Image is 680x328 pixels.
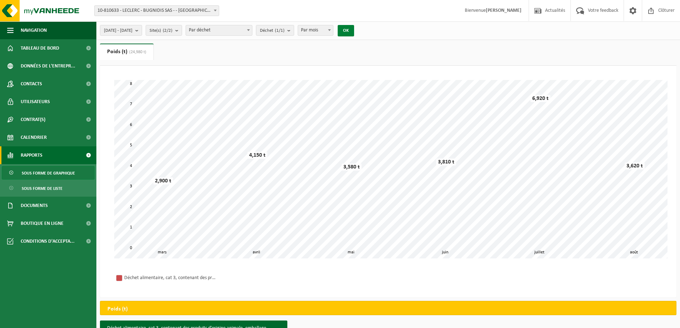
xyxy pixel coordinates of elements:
[163,28,172,33] count: (2/2)
[21,57,75,75] span: Données de l'entrepr...
[260,25,284,36] span: Déchet
[21,21,47,39] span: Navigation
[247,152,267,159] div: 4,150 t
[486,8,522,13] strong: [PERSON_NAME]
[342,163,362,171] div: 3,580 t
[436,158,456,166] div: 3,810 t
[21,146,42,164] span: Rapports
[298,25,333,35] span: Par mois
[298,25,333,36] span: Par mois
[186,25,252,36] span: Par déchet
[21,93,50,111] span: Utilisateurs
[100,301,135,317] h2: Poids (t)
[21,75,42,93] span: Contacts
[2,181,95,195] a: Sous forme de liste
[94,5,219,16] span: 10-810633 - LECLERC - BUGNIDIS SAS - - BUGNICOURT
[153,177,173,185] div: 2,900 t
[275,28,284,33] count: (1/1)
[146,25,182,36] button: Site(s)(2/2)
[530,95,550,102] div: 6,920 t
[21,111,45,128] span: Contrat(s)
[186,25,252,35] span: Par déchet
[100,44,153,60] a: Poids (t)
[21,197,48,215] span: Documents
[100,25,142,36] button: [DATE] - [DATE]
[256,25,294,36] button: Déchet(1/1)
[22,182,62,195] span: Sous forme de liste
[21,232,75,250] span: Conditions d'accepta...
[104,25,132,36] span: [DATE] - [DATE]
[127,50,146,54] span: (24,980 t)
[338,25,354,36] button: OK
[95,6,219,16] span: 10-810633 - LECLERC - BUGNIDIS SAS - - BUGNICOURT
[21,215,64,232] span: Boutique en ligne
[625,162,645,170] div: 3,620 t
[22,166,75,180] span: Sous forme de graphique
[21,39,59,57] span: Tableau de bord
[150,25,172,36] span: Site(s)
[124,273,217,282] div: Déchet alimentaire, cat 3, contenant des produits d'origine animale, emballage synthétique
[21,128,47,146] span: Calendrier
[2,166,95,180] a: Sous forme de graphique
